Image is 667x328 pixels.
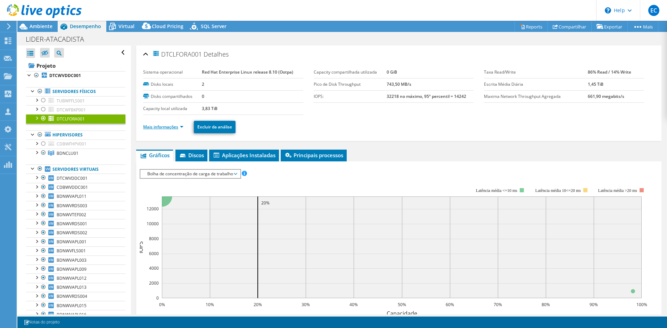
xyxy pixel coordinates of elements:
span: Aplicações Instaladas [213,152,275,159]
span: CDBWVDDC001 [57,184,88,190]
text: 50% [398,302,406,308]
label: Maxima Network Throughput Agregada [484,93,588,100]
a: BDNWVAPL012 [26,274,125,283]
text: 70% [494,302,502,308]
span: Bolha de concentração de carga de trabalho [144,170,237,178]
span: Discos [179,152,204,159]
b: 32218 no máximo, 95º percentil = 14242 [387,93,466,99]
text: 0% [159,302,165,308]
b: 2 [202,81,204,87]
label: Taxa Read/Write [484,69,588,76]
text: 6000 [149,251,159,256]
a: DTCLFORA001 [26,114,125,123]
span: Principais processos [284,152,343,159]
text: 60% [446,302,454,308]
label: Disks locais [143,81,202,88]
b: 0 [202,93,204,99]
span: DTCWVDDC001 [57,175,88,181]
label: Capacity compartilhada utilizada [314,69,387,76]
a: Mais [627,21,658,32]
a: Servidores virtuais [26,165,125,174]
tspan: Latência média 10<=20 ms [535,188,581,193]
span: Ambiente [30,23,52,30]
h1: LIDER-ATACADISTA [23,35,95,43]
a: BDNWVAPL003 [26,255,125,264]
label: Capacity local utilizada [143,105,202,112]
a: Projeto [26,60,125,71]
a: BDNWVAPL009 [26,264,125,274]
a: Mais informações [143,124,183,130]
a: BDNWVRDS001 [26,219,125,228]
span: BDNWVFLS001 [57,248,86,254]
label: Pico de Disk Throughput [314,81,387,88]
text: 20% [261,200,270,206]
a: BDNWVAPL015 [26,301,125,310]
span: BDNWVAPL003 [57,257,87,263]
span: Detalhes [204,50,229,58]
text: 40% [349,302,358,308]
b: 743,50 MB/s [387,81,411,87]
b: 1,45 TiB [588,81,603,87]
b: 3,83 TiB [202,106,217,111]
a: BDNWVAPL016 [26,310,125,319]
span: DTCWFBKP001 [57,107,86,113]
span: EC [648,5,659,16]
b: 86% Read / 14% Write [588,69,631,75]
a: BDNWVRDS002 [26,228,125,237]
label: Escrita Média Diária [484,81,588,88]
text: 80% [542,302,550,308]
a: CDBWFHPV001 [26,140,125,149]
span: Cloud Pricing [152,23,183,30]
text: 2000 [149,280,159,286]
span: DTCLFORA001 [152,50,202,58]
a: CDBWVDDC001 [26,183,125,192]
span: BDNWVAPL009 [57,266,87,272]
a: BDNWVAPL001 [26,237,125,246]
b: DTCWVDDC001 [49,73,81,78]
a: BDNWVRDS003 [26,201,125,210]
span: BDNWVRDS002 [57,230,87,236]
a: DTCWVDDC001 [26,174,125,183]
a: BDNWVAPL011 [26,192,125,201]
a: BDNWVTEF002 [26,210,125,219]
span: BDNWVAPL013 [57,284,87,290]
text: 0 [156,295,159,301]
a: DTCWFBKP001 [26,105,125,114]
text: 4000 [149,265,159,271]
text: 20% [254,302,262,308]
a: BDNCLU01 [26,149,125,158]
text: 8000 [149,236,159,242]
a: BDNWVRDS004 [26,292,125,301]
span: Desempenho [70,23,101,30]
b: Red Hat Enterprise Linux release 8.10 (Ootpa) [202,69,293,75]
a: BDNWVFLS001 [26,246,125,255]
label: Disks compartilhados [143,93,202,100]
text: 10% [206,302,214,308]
a: Reports [514,21,548,32]
a: Servidores físicos [26,87,125,96]
text: Capacidade [387,310,417,317]
text: 30% [302,302,310,308]
a: Excluir da análise [194,121,236,133]
a: DTCWVDDC001 [26,71,125,80]
span: BDNWVTEF002 [57,212,86,218]
span: BDNWVRDS004 [57,293,87,299]
text: IOPS [137,241,145,253]
label: Sistema operacional [143,69,202,76]
span: BDNCLU01 [57,150,79,156]
span: SQL Server [201,23,227,30]
b: 661,90 megabits/s [588,93,624,99]
span: CDBWFHPV001 [57,141,87,147]
a: Notas do projeto [19,318,65,327]
text: 10000 [147,221,159,227]
text: 90% [590,302,598,308]
a: Compartilhar [547,21,592,32]
span: BDNWVRDS003 [57,203,87,209]
span: BDNWVAPL012 [57,275,87,281]
span: BDNWVAPL011 [57,193,87,199]
span: TUBWFFLS001 [57,98,85,104]
text: Latência média >20 ms [598,188,637,193]
a: TUBWFFLS001 [26,96,125,105]
a: BDNWVAPL013 [26,283,125,292]
b: 0 GiB [387,69,397,75]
